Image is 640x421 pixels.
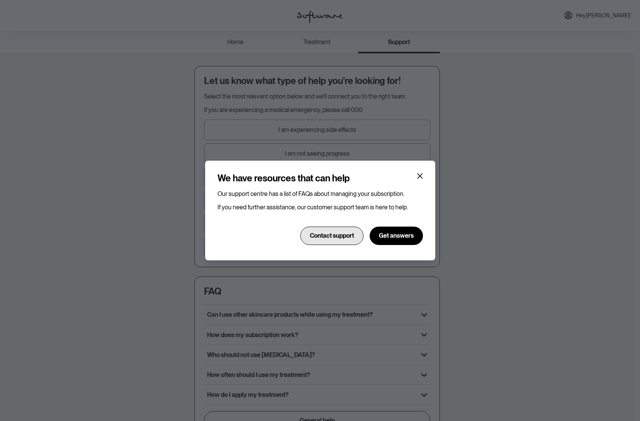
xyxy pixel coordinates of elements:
[414,170,426,182] button: Close
[370,227,423,245] button: Get answers
[379,232,414,239] span: Get answers
[310,232,354,239] span: Contact support
[217,173,350,184] h4: We have resources that can help
[217,190,423,197] p: Our support centre has a list of FAQs about managing your subscription.
[217,204,423,211] p: If you need further assistance, our customer support team is here to help.
[300,227,364,245] button: Contact support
